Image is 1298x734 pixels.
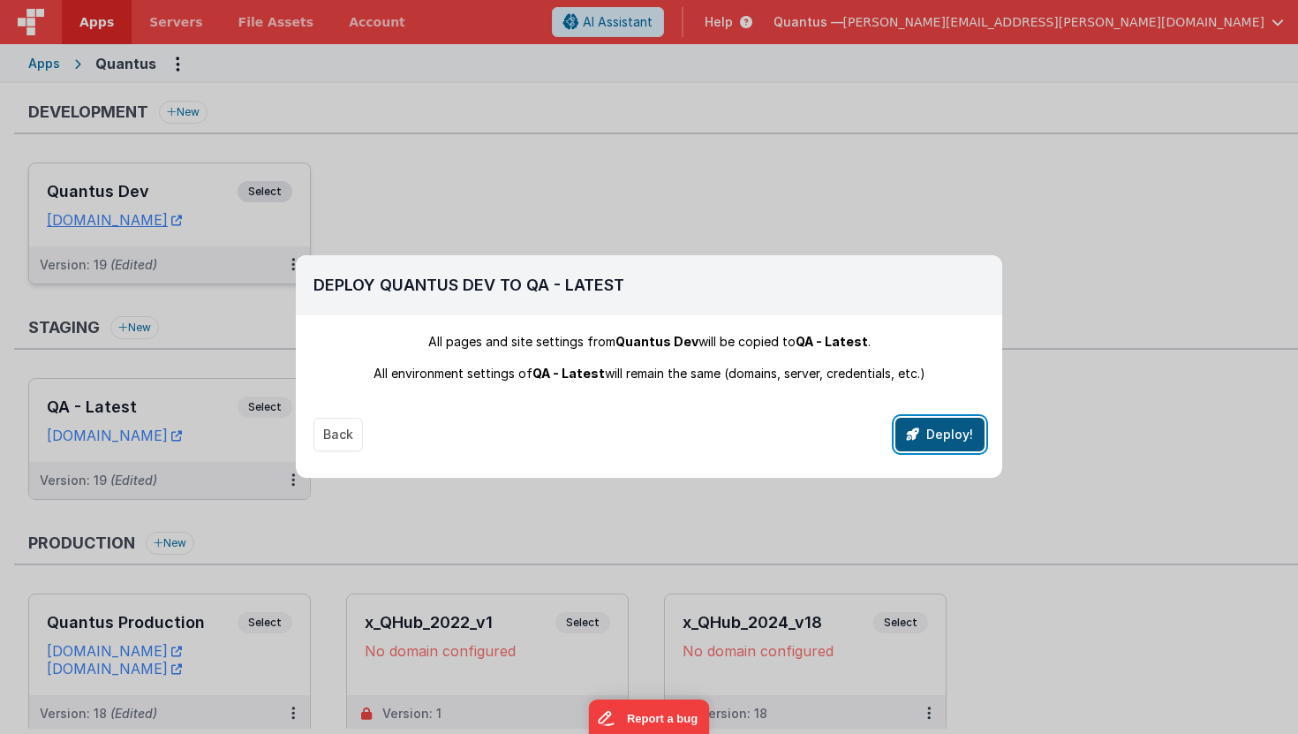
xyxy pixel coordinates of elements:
span: QA - Latest [796,334,868,349]
span: QA - Latest [532,366,605,381]
button: Back [313,418,363,451]
div: All pages and site settings from will be copied to . [313,333,985,351]
h2: Deploy Quantus Dev To QA - Latest [313,273,985,298]
button: Deploy! [895,418,985,451]
div: All environment settings of will remain the same (domains, server, credentials, etc.) [313,365,985,382]
span: Quantus Dev [615,334,698,349]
